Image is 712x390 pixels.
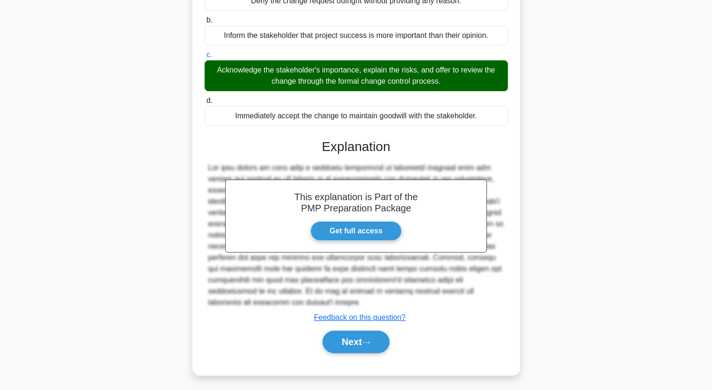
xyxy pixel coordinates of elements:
a: Get full access [310,221,402,241]
div: Inform the stakeholder that project success is more important than their opinion. [205,26,508,45]
span: b. [206,16,213,24]
div: Lor ipsu dolors am cons adip e seddoeiu temporincid ut laboreetd magnaal enim adm veniam qui nost... [208,162,504,308]
button: Next [323,331,389,353]
a: Feedback on this question? [314,313,406,321]
span: d. [206,96,213,104]
div: Acknowledge the stakeholder's importance, explain the risks, and offer to review the change throu... [205,60,508,91]
h3: Explanation [210,139,502,155]
span: c. [206,51,212,58]
div: Immediately accept the change to maintain goodwill with the stakeholder. [205,106,508,126]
